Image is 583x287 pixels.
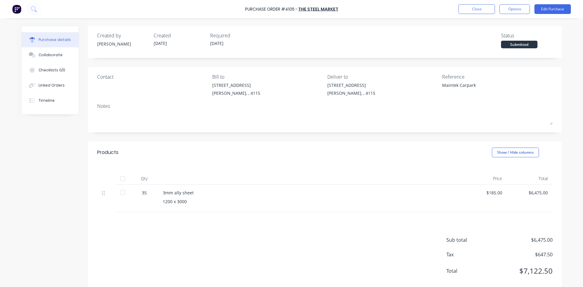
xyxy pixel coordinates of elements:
div: Total [507,173,553,185]
div: Products [97,149,118,156]
span: Sub total [446,236,492,244]
span: $647.50 [492,251,553,258]
div: Purchase Order #4105 - [245,6,298,12]
div: Required [210,32,262,39]
div: [PERSON_NAME], , 4115 [327,90,375,96]
div: Bill to [212,73,323,80]
div: Submitted [501,41,537,48]
button: Options [499,4,530,14]
textarea: Maintek Carpark [442,82,518,96]
div: Price [462,173,507,185]
div: Status [501,32,553,39]
button: Close [459,4,495,14]
div: Collaborate [39,52,63,58]
div: Timeline [39,98,55,103]
div: Notes [97,102,553,110]
span: Total [446,267,492,275]
div: $6,475.00 [512,190,548,196]
button: Edit Purchase [534,4,571,14]
div: Checklists 0/0 [39,67,65,73]
div: Created [154,32,205,39]
div: Deliver to [327,73,438,80]
div: Created by [97,32,149,39]
div: 35 [135,190,153,196]
div: [STREET_ADDRESS] [212,82,260,88]
div: 3mm ally sheet [163,190,457,196]
span: Tax [446,251,492,258]
div: Qty [131,173,158,185]
div: 1200 x 3000 [163,198,457,205]
span: $6,475.00 [492,236,553,244]
div: Linked Orders [39,83,65,88]
button: Checklists 0/0 [22,63,79,78]
div: Purchase details [39,37,71,43]
button: Purchase details [22,32,79,47]
img: Factory [12,5,21,14]
div: [PERSON_NAME] [97,41,149,47]
span: $7,122.50 [492,265,553,276]
button: Linked Orders [22,78,79,93]
div: Contact [97,73,208,80]
div: Reference [442,73,553,80]
div: $185.00 [466,190,502,196]
div: [STREET_ADDRESS] [327,82,375,88]
a: The Steel Market [298,6,338,12]
button: Timeline [22,93,79,108]
button: Collaborate [22,47,79,63]
div: [PERSON_NAME], , 4115 [212,90,260,96]
button: Show / Hide columns [492,148,539,157]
